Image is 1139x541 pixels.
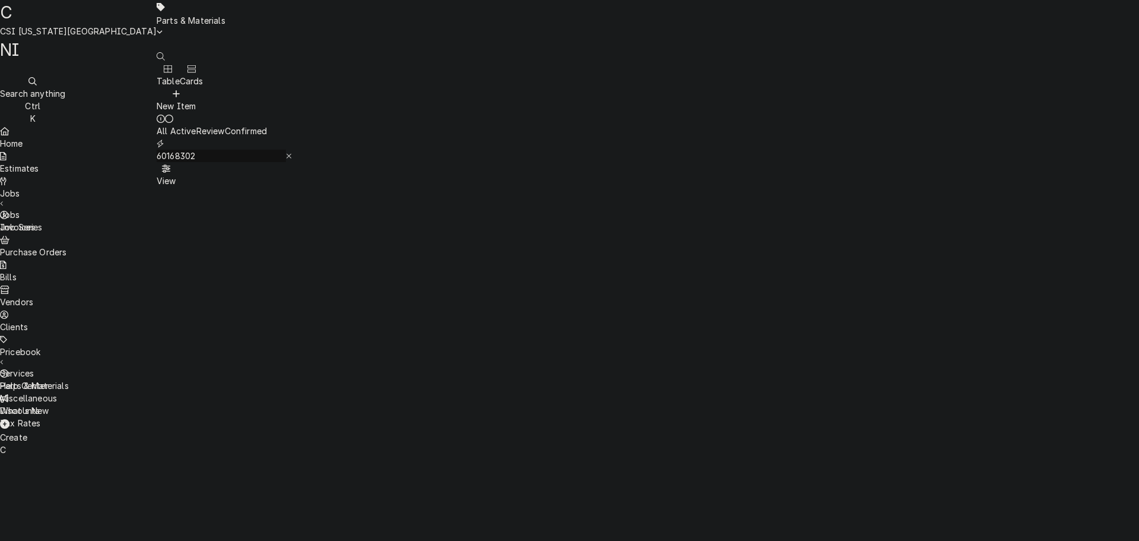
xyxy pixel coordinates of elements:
[196,125,225,137] div: Review
[157,150,286,162] input: Keyword search
[157,15,225,26] span: Parts & Materials
[25,101,40,111] span: Ctrl
[157,75,180,87] div: Table
[30,113,36,124] span: K
[157,50,165,62] button: Open search
[180,75,203,87] div: Cards
[157,162,176,187] button: View
[157,87,196,112] button: New Item
[286,150,292,162] button: Erase input
[157,125,196,137] div: All Active
[157,176,176,186] span: View
[225,125,267,137] div: Confirmed
[157,101,196,111] span: New Item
